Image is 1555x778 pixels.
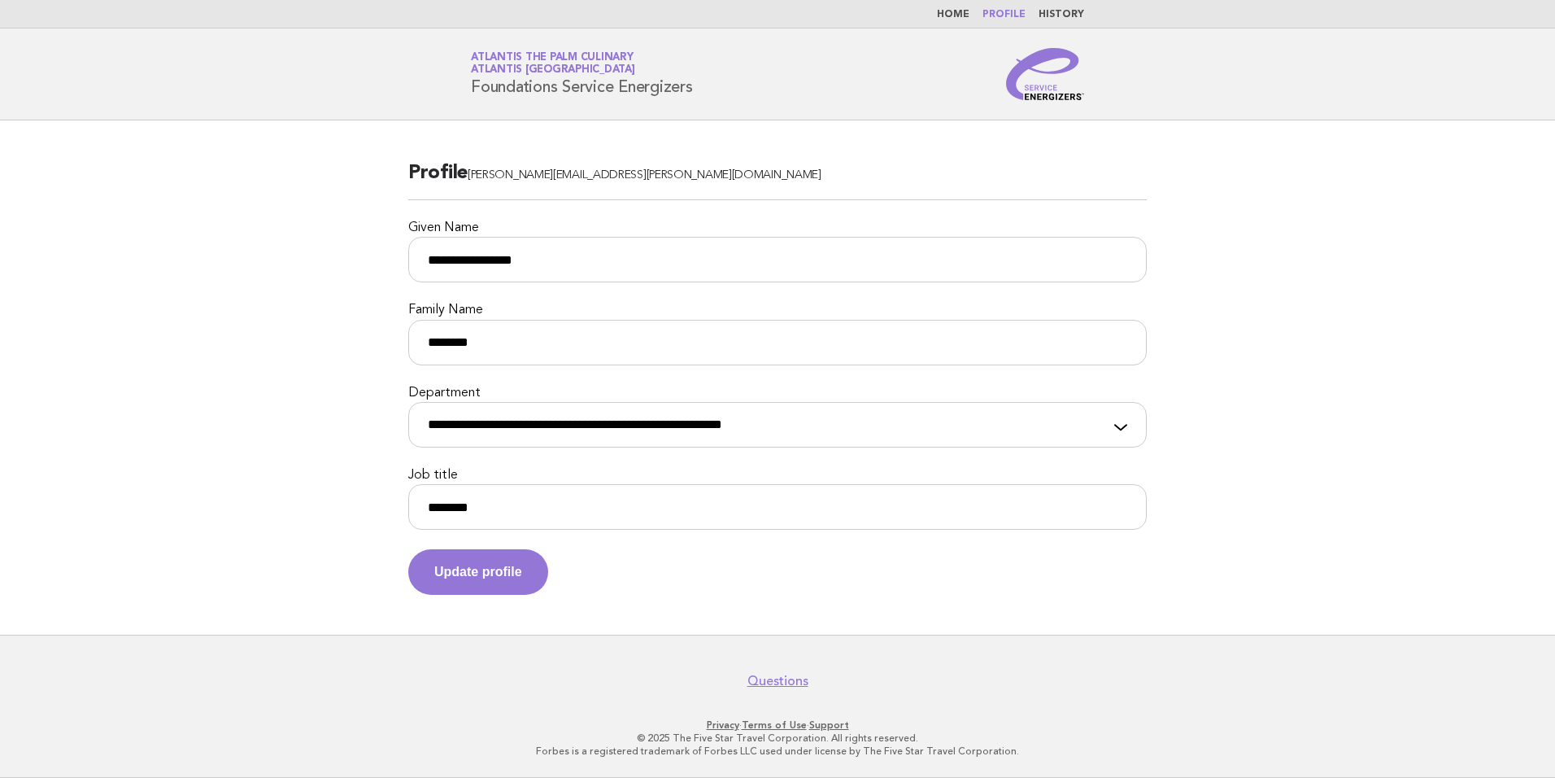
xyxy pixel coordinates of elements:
[408,302,1147,319] label: Family Name
[408,549,548,595] button: Update profile
[1039,10,1084,20] a: History
[408,467,1147,484] label: Job title
[747,673,808,689] a: Questions
[809,719,849,731] a: Support
[982,10,1026,20] a: Profile
[937,10,969,20] a: Home
[742,719,807,731] a: Terms of Use
[471,53,693,95] h1: Foundations Service Energizers
[471,52,635,75] a: Atlantis The Palm CulinaryAtlantis [GEOGRAPHIC_DATA]
[280,719,1275,732] p: · ·
[408,220,1147,237] label: Given Name
[408,160,1147,200] h2: Profile
[280,745,1275,758] p: Forbes is a registered trademark of Forbes LLC used under license by The Five Star Travel Corpora...
[408,385,1147,402] label: Department
[280,732,1275,745] p: © 2025 The Five Star Travel Corporation. All rights reserved.
[471,65,635,76] span: Atlantis [GEOGRAPHIC_DATA]
[1006,48,1084,100] img: Service Energizers
[468,169,821,181] span: [PERSON_NAME][EMAIL_ADDRESS][PERSON_NAME][DOMAIN_NAME]
[707,719,739,731] a: Privacy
